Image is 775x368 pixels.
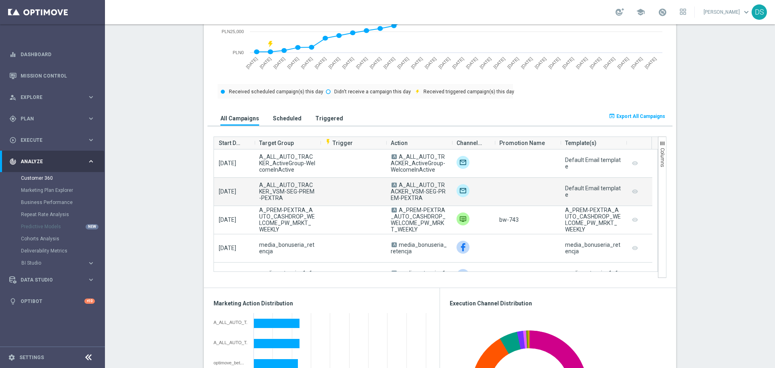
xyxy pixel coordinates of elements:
[259,270,315,283] span: media_retencja_1_14
[457,156,469,169] img: Target group only
[9,298,95,305] button: lightbulb Optibot +10
[457,241,469,254] div: Facebook Custom Audience
[616,56,630,69] text: [DATE]
[355,56,369,69] text: [DATE]
[9,277,95,283] button: Data Studio keyboard_arrow_right
[220,115,259,122] h3: All Campaigns
[21,248,84,254] a: Deliverability Metrics
[21,199,84,206] a: Business Performance
[9,137,95,143] button: play_circle_outline Execute keyboard_arrow_right
[219,245,236,251] span: [DATE]
[21,261,79,265] span: BI Studio
[603,56,616,69] text: [DATE]
[565,242,621,254] div: media_bonuseria_retencja
[9,65,95,86] div: Mission Control
[392,183,397,187] span: A
[87,259,95,267] i: keyboard_arrow_right
[9,115,17,122] i: gps_fixed
[315,115,343,122] h3: Triggered
[457,212,469,225] div: Private message
[392,208,397,212] span: A
[391,154,445,173] span: A_ALL_AUTO_TRACKER_ActiveGroup-WelcomeInActive
[424,56,437,69] text: [DATE]
[8,354,15,361] i: settings
[286,56,300,69] text: [DATE]
[565,185,621,198] div: Default Email template
[423,89,514,95] text: Received triggered campaign(s) this day
[392,154,397,159] span: A
[9,158,17,165] i: track_changes
[21,290,84,312] a: Optibot
[9,94,87,101] div: Explore
[87,136,95,144] i: keyboard_arrow_right
[21,184,104,196] div: Marketing Plan Explorer
[232,50,244,55] text: PLN0
[214,300,430,307] h3: Marketing Action Distribution
[565,135,597,151] span: Template(s)
[479,56,492,69] text: [DATE]
[703,6,752,18] a: [PERSON_NAME]keyboard_arrow_down
[391,207,446,233] span: A_PREM-PEXTRA_AUTO_CASHDROP_WELCOME_PW_MRKT_WEEKLY
[457,184,469,197] img: Target group only
[21,236,84,242] a: Cohorts Analysis
[21,159,87,164] span: Analyze
[9,94,17,101] i: person_search
[271,111,304,126] button: Scheduled
[9,51,95,58] button: equalizer Dashboard
[341,56,355,69] text: [DATE]
[259,242,315,254] span: media_bonuseria_retencja
[391,135,408,151] span: Action
[565,207,621,233] div: A_PREM-PEXTRA_AUTO_CASHDROP_WELCOME_PW_MRKT_WEEKLY
[214,320,248,325] div: A_ALL_AUTO_TRACKER_ActiveGroup-WelcomeInActive
[219,188,236,195] span: [DATE]
[21,65,95,86] a: Mission Control
[9,116,95,122] button: gps_fixed Plan keyboard_arrow_right
[21,221,104,233] div: Predictive Models
[214,340,248,345] div: A_ALL_AUTO_TRACKER_VSM-SEG-PREM-PEXTRA
[21,138,87,143] span: Execute
[87,115,95,122] i: keyboard_arrow_right
[630,56,643,69] text: [DATE]
[499,135,545,151] span: Promotion Name
[392,242,397,247] span: A
[229,89,323,95] text: Received scheduled campaign(s) this day
[565,270,621,283] div: media_retencja_1_14
[19,355,44,360] a: Settings
[561,56,575,69] text: [DATE]
[451,56,465,69] text: [DATE]
[548,56,561,69] text: [DATE]
[575,56,589,69] text: [DATE]
[660,148,665,167] span: Columns
[21,187,84,193] a: Marketing Plan Explorer
[259,154,315,173] span: A_ALL_AUTO_TRACKER_ActiveGroup-WelcomeInActive
[21,233,104,245] div: Cohorts Analysis
[21,208,104,221] div: Repeat Rate Analysis
[9,158,95,165] button: track_changes Analyze keyboard_arrow_right
[21,278,87,282] span: Data Studio
[644,56,657,69] text: [DATE]
[9,73,95,79] div: Mission Control
[259,56,272,69] text: [DATE]
[534,56,547,69] text: [DATE]
[214,360,248,365] div: optimove_bet_14D_and_reg_30D
[9,51,17,58] i: equalizer
[369,56,382,69] text: [DATE]
[245,56,258,69] text: [DATE]
[609,113,615,119] i: open_in_browser
[21,196,104,208] div: Business Performance
[314,56,327,69] text: [DATE]
[9,94,95,101] button: person_search Explore keyboard_arrow_right
[334,89,411,95] text: Didn't receive a campaign this day
[21,44,95,65] a: Dashboard
[87,158,95,165] i: keyboard_arrow_right
[565,157,621,170] div: Default Email template
[457,269,469,282] img: Facebook Custom Audience
[259,135,294,151] span: Target Group
[391,242,447,254] span: media_bonuseria_retencja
